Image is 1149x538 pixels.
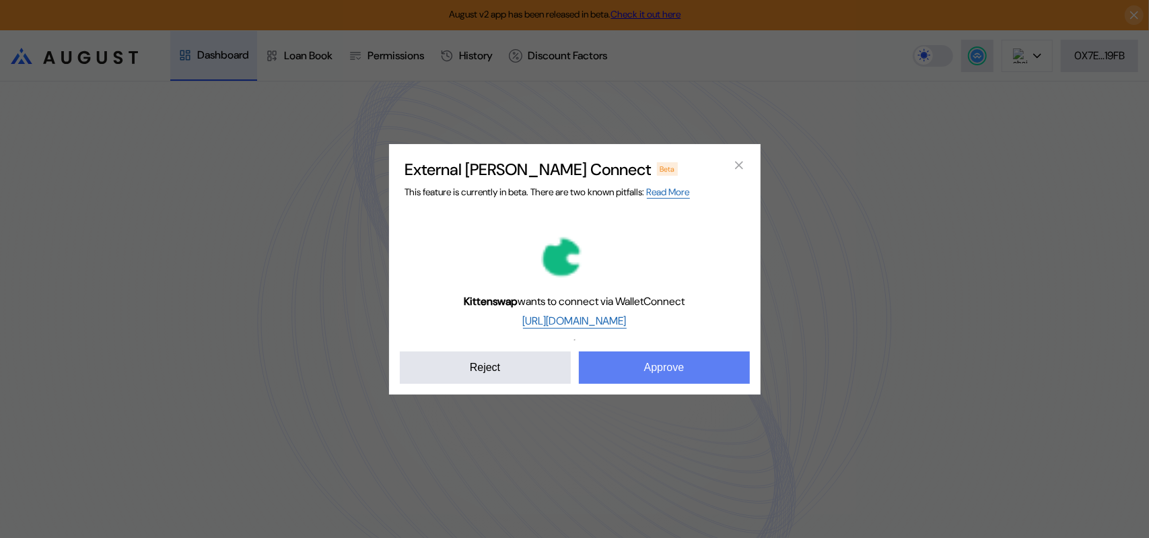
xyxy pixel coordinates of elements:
a: [URL][DOMAIN_NAME] [523,314,627,329]
button: close modal [728,155,750,176]
b: Kittenswap [464,294,518,308]
button: Approve [579,351,750,384]
span: This feature is currently in beta. There are two known pitfalls: [405,186,690,199]
a: Read More [647,186,690,199]
div: Beta [657,162,678,176]
button: Reject [400,351,571,384]
h2: External [PERSON_NAME] Connect [405,159,652,180]
img: Kittenswap logo [541,210,608,277]
span: wants to connect via WalletConnect [464,294,685,308]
